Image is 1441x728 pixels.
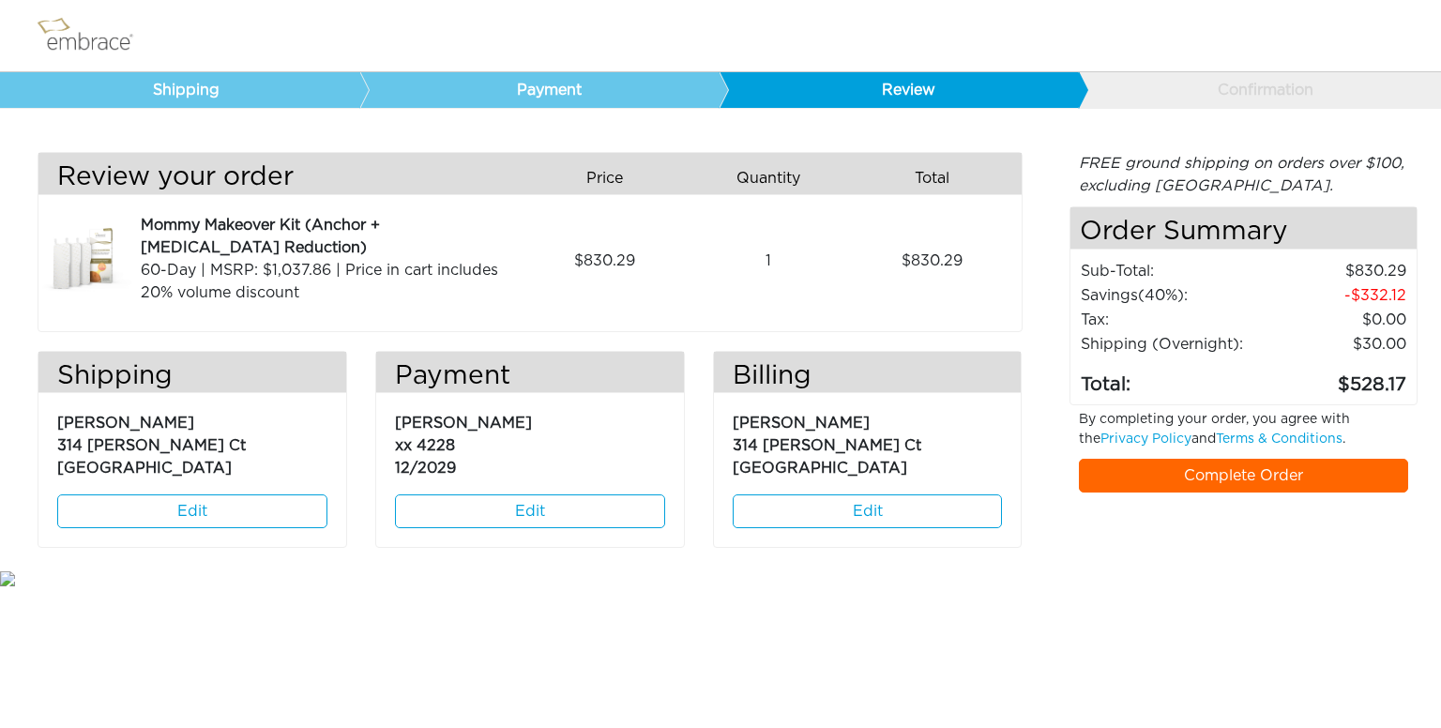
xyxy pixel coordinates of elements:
[1069,152,1418,197] div: FREE ground shipping on orders over $100, excluding [GEOGRAPHIC_DATA].
[1080,259,1260,283] td: Sub-Total:
[1138,288,1184,303] span: (40%)
[857,162,1022,194] div: Total
[766,250,771,272] span: 1
[38,162,516,194] h3: Review your order
[33,12,155,59] img: logo.png
[141,259,515,304] div: 60-Day | MSRP: $1,037.86 | Price in cart includes 20% volume discount
[1260,283,1407,308] td: 332.12
[1080,356,1260,400] td: Total:
[57,402,327,479] p: [PERSON_NAME] 314 [PERSON_NAME] Ct [GEOGRAPHIC_DATA]
[714,361,1022,393] h3: Billing
[1080,332,1260,356] td: Shipping (Overnight):
[1260,356,1407,400] td: 528.17
[359,72,720,108] a: Payment
[395,438,455,453] span: xx 4228
[57,494,327,528] a: Edit
[733,494,1003,528] a: Edit
[395,494,665,528] a: Edit
[1260,332,1407,356] td: $30.00
[38,361,346,393] h3: Shipping
[1100,432,1191,446] a: Privacy Policy
[395,416,532,431] span: [PERSON_NAME]
[530,162,694,194] div: Price
[902,250,963,272] span: 830.29
[1216,432,1342,446] a: Terms & Conditions
[574,250,635,272] span: 830.29
[38,214,132,308] img: 7ce86e4a-8ce9-11e7-b542-02e45ca4b85b.jpeg
[1078,72,1438,108] a: Confirmation
[1080,283,1260,308] td: Savings :
[1070,207,1418,250] h4: Order Summary
[1080,308,1260,332] td: Tax:
[719,72,1079,108] a: Review
[1065,410,1423,459] div: By completing your order, you agree with the and .
[376,361,684,393] h3: Payment
[395,461,456,476] span: 12/2029
[1260,308,1407,332] td: 0.00
[141,214,515,259] div: Mommy Makeover Kit (Anchor + [MEDICAL_DATA] Reduction)
[1260,259,1407,283] td: 830.29
[733,402,1003,479] p: [PERSON_NAME] 314 [PERSON_NAME] Ct [GEOGRAPHIC_DATA]
[736,167,800,190] span: Quantity
[1079,459,1409,493] a: Complete Order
